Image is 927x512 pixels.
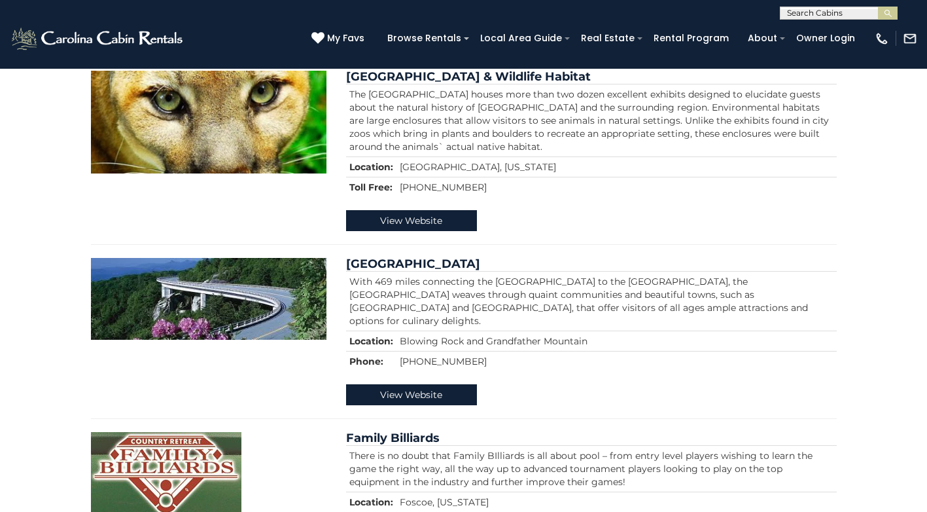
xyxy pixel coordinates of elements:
td: [PHONE_NUMBER] [396,177,837,198]
a: Rental Program [647,28,735,48]
td: [GEOGRAPHIC_DATA], [US_STATE] [396,157,837,177]
td: Foscoe, [US_STATE] [396,492,837,512]
strong: Toll Free: [349,181,393,193]
img: phone-regular-white.png [875,31,889,46]
img: Blue Ridge Parkway [91,258,326,340]
a: View Website [346,384,477,405]
img: Grandfather Mountain Museum & Wildlife Habitat [91,71,326,174]
a: [GEOGRAPHIC_DATA] [346,257,480,271]
img: mail-regular-white.png [903,31,917,46]
a: My Favs [311,31,368,46]
td: Blowing Rock and Grandfather Mountain [396,331,837,351]
a: Real Estate [574,28,641,48]
td: [PHONE_NUMBER] [396,351,837,371]
strong: Location: [349,335,393,347]
td: With 469 miles connecting the [GEOGRAPHIC_DATA] to the [GEOGRAPHIC_DATA], the [GEOGRAPHIC_DATA] w... [346,271,837,331]
a: Browse Rentals [381,28,468,48]
a: About [741,28,784,48]
a: Owner Login [790,28,862,48]
a: [GEOGRAPHIC_DATA] & Wildlife Habitat [346,69,591,84]
strong: Phone: [349,356,383,367]
td: There is no doubt that Family BIlliards is all about pool – from entry level players wishing to l... [346,445,837,492]
span: My Favs [327,31,364,45]
a: Family Billiards [346,431,440,445]
a: Local Area Guide [474,28,568,48]
strong: Location: [349,496,393,508]
img: White-1-2.png [10,26,186,52]
a: View Website [346,210,477,231]
strong: Location: [349,161,393,173]
td: The [GEOGRAPHIC_DATA] houses more than two dozen excellent exhibits designed to elucidate guests ... [346,84,837,157]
